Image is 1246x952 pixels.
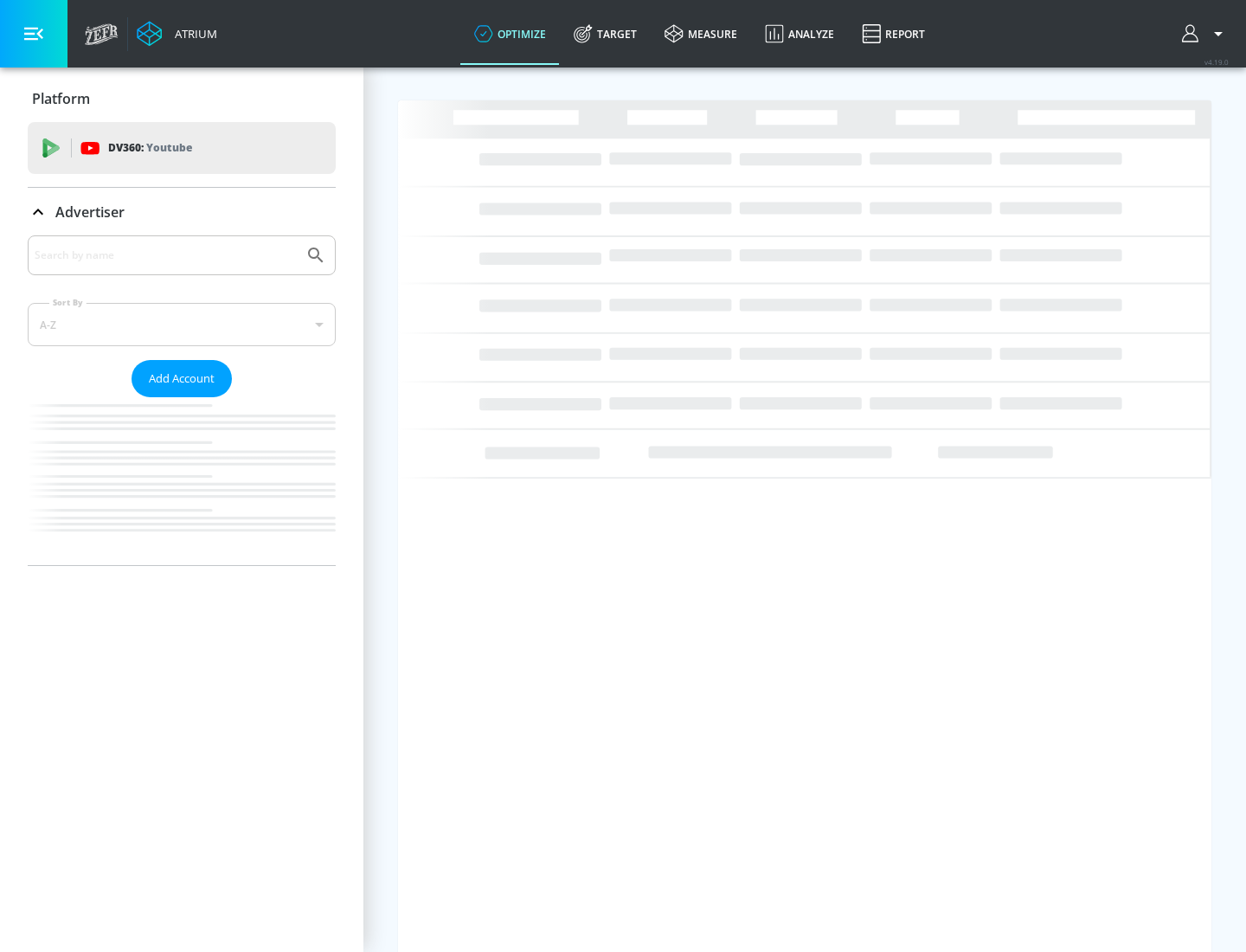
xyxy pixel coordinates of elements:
a: optimize [460,3,560,65]
div: Advertiser [28,188,336,236]
button: Add Account [132,360,232,397]
a: Atrium [137,21,217,47]
a: measure [651,3,751,65]
a: Analyze [751,3,848,65]
div: DV360: Youtube [28,122,336,174]
label: Sort By [49,297,87,308]
div: Atrium [168,26,217,42]
a: Report [848,3,939,65]
span: v 4.19.0 [1204,57,1229,67]
nav: list of Advertiser [28,397,336,565]
div: Advertiser [28,235,336,565]
p: Youtube [146,138,192,157]
p: Platform [32,89,90,108]
p: DV360: [108,138,192,158]
p: Advertiser [55,203,125,222]
div: A-Z [28,303,336,346]
div: Platform [28,74,336,123]
input: Search by name [35,244,297,267]
a: Target [560,3,651,65]
span: Add Account [149,369,215,389]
